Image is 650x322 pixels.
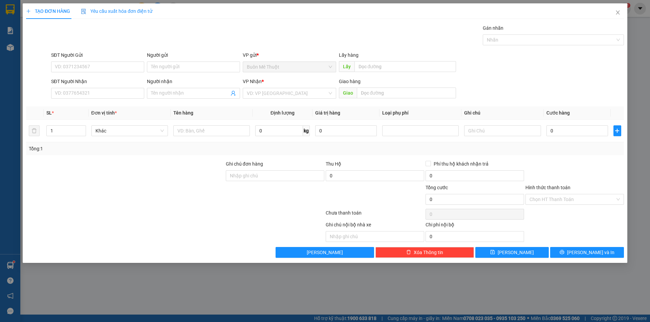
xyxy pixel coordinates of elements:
[491,250,495,255] span: save
[47,48,90,70] li: VP [GEOGRAPHIC_DATA] (Hàng)
[226,161,263,167] label: Ghi chú đơn hàng
[426,221,524,231] div: Chi phí nội bộ
[560,250,564,255] span: printer
[426,185,448,190] span: Tổng cước
[3,3,27,27] img: logo.jpg
[226,170,324,181] input: Ghi chú đơn hàng
[615,10,621,15] span: close
[81,9,86,14] img: icon
[483,25,503,31] label: Gán nhãn
[231,91,236,96] span: user-add
[546,110,570,116] span: Cước hàng
[173,110,193,116] span: Tên hàng
[414,249,443,256] span: Xóa Thông tin
[81,8,152,14] span: Yêu cầu xuất hóa đơn điện tử
[550,247,624,258] button: printer[PERSON_NAME] và In
[29,125,40,136] button: delete
[243,51,336,59] div: VP gửi
[29,145,251,152] div: Tổng: 1
[567,249,614,256] span: [PERSON_NAME] và In
[3,48,47,55] li: VP Buôn Mê Thuột
[247,62,332,72] span: Buôn Mê Thuột
[315,125,377,136] input: 0
[339,52,359,58] span: Lấy hàng
[325,209,425,221] div: Chưa thanh toán
[303,125,310,136] span: kg
[339,79,361,84] span: Giao hàng
[326,231,424,242] input: Nhập ghi chú
[475,247,549,258] button: save[PERSON_NAME]
[315,110,340,116] span: Giá trị hàng
[608,3,627,22] button: Close
[380,106,461,120] th: Loại phụ phí
[243,79,262,84] span: VP Nhận
[91,110,117,116] span: Đơn vị tính
[51,78,144,85] div: SĐT Người Nhận
[464,125,541,136] input: Ghi Chú
[307,249,343,256] span: [PERSON_NAME]
[354,61,456,72] input: Dọc đường
[270,110,295,116] span: Định lượng
[47,110,52,116] span: SL
[51,51,144,59] div: SĐT Người Gửi
[339,88,357,98] span: Giao
[525,185,570,190] label: Hình thức thanh toán
[276,247,374,258] button: [PERSON_NAME]
[173,125,250,136] input: VD: Bàn, Ghế
[147,78,240,85] div: Người nhận
[26,8,70,14] span: TẠO ĐƠN HÀNG
[357,88,456,98] input: Dọc đường
[614,128,621,133] span: plus
[498,249,534,256] span: [PERSON_NAME]
[339,61,354,72] span: Lấy
[326,161,341,167] span: Thu Hộ
[376,247,474,258] button: deleteXóa Thông tin
[326,221,424,231] div: Ghi chú nội bộ nhà xe
[147,51,240,59] div: Người gửi
[26,9,31,14] span: plus
[613,125,621,136] button: plus
[406,250,411,255] span: delete
[95,126,164,136] span: Khác
[462,106,544,120] th: Ghi chú
[431,160,491,168] span: Phí thu hộ khách nhận trả
[3,3,98,40] li: [GEOGRAPHIC_DATA]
